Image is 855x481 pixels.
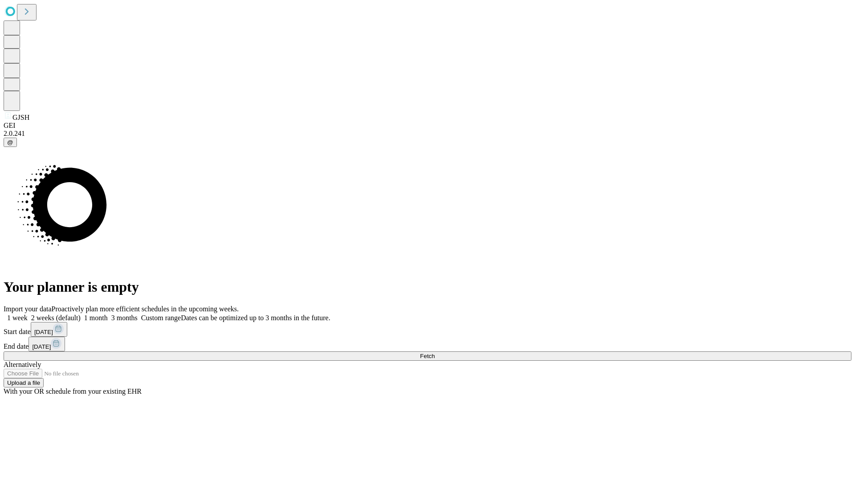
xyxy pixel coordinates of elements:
span: @ [7,139,13,146]
span: 3 months [111,314,138,322]
span: [DATE] [34,329,53,335]
div: End date [4,337,851,351]
div: GEI [4,122,851,130]
div: 2.0.241 [4,130,851,138]
h1: Your planner is empty [4,279,851,295]
span: With your OR schedule from your existing EHR [4,387,142,395]
button: [DATE] [31,322,67,337]
span: 1 month [84,314,108,322]
span: Proactively plan more efficient schedules in the upcoming weeks. [52,305,239,313]
span: GJSH [12,114,29,121]
span: 2 weeks (default) [31,314,81,322]
span: Fetch [420,353,435,359]
span: Alternatively [4,361,41,368]
button: Upload a file [4,378,44,387]
button: @ [4,138,17,147]
span: 1 week [7,314,28,322]
button: Fetch [4,351,851,361]
span: [DATE] [32,343,51,350]
button: [DATE] [28,337,65,351]
span: Import your data [4,305,52,313]
span: Dates can be optimized up to 3 months in the future. [181,314,330,322]
span: Custom range [141,314,181,322]
div: Start date [4,322,851,337]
